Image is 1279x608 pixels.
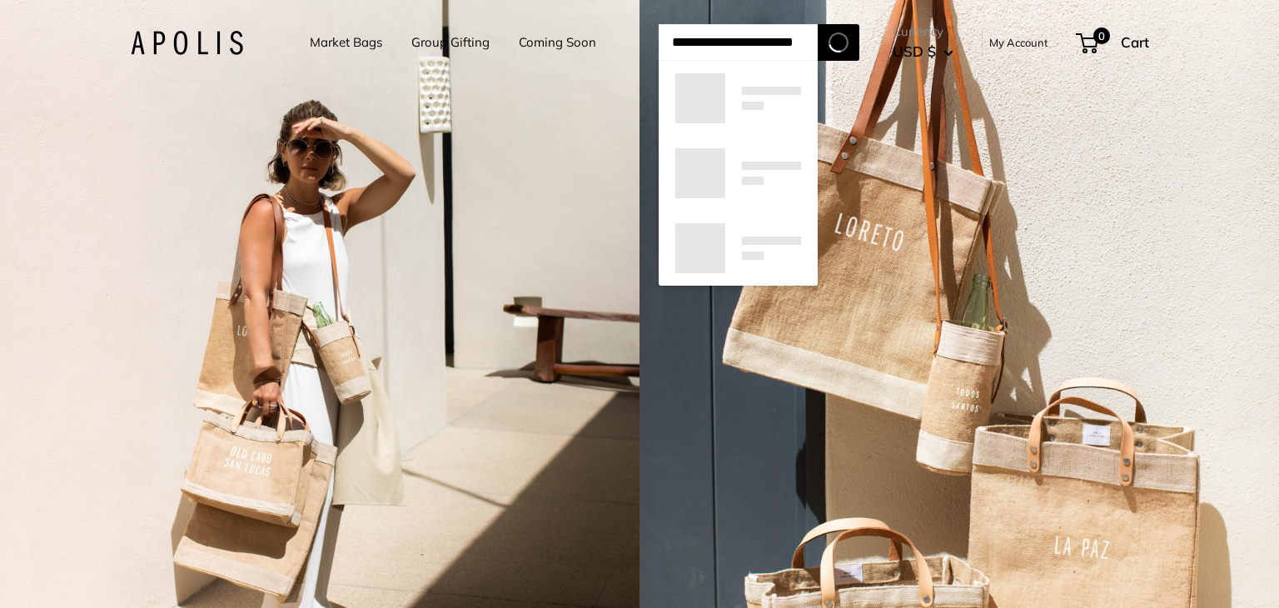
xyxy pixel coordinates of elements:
[1092,27,1109,44] span: 0
[659,24,818,61] input: Search...
[411,31,490,54] a: Group Gifting
[310,31,382,54] a: Market Bags
[519,31,596,54] a: Coming Soon
[893,38,953,65] button: USD $
[1121,33,1149,51] span: Cart
[1077,29,1149,56] a: 0 Cart
[893,20,953,43] span: Currency
[131,31,243,55] img: Apolis
[893,42,936,60] span: USD $
[818,24,859,61] button: Search
[989,32,1048,52] a: My Account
